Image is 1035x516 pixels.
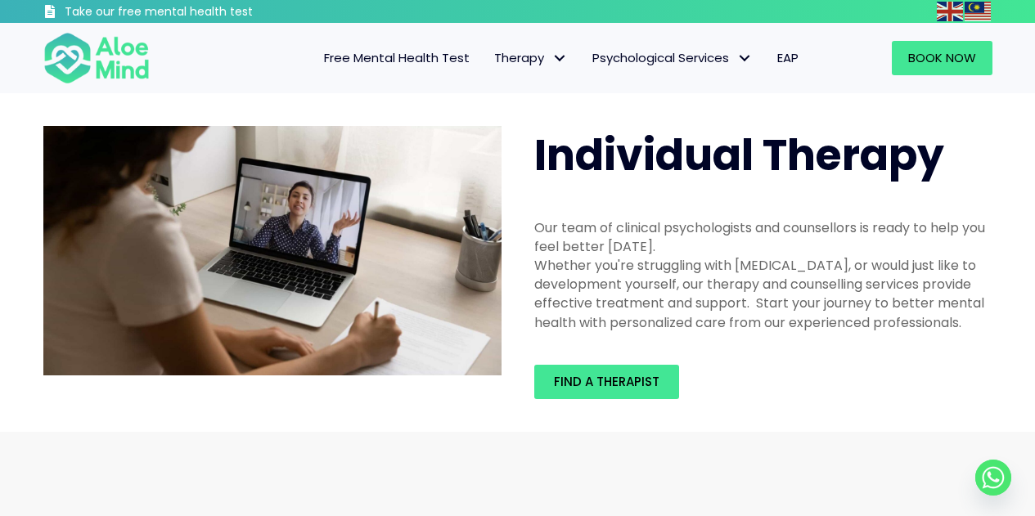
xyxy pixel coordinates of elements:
[534,365,679,399] a: Find a therapist
[482,41,580,75] a: TherapyTherapy: submenu
[43,31,150,85] img: Aloe mind Logo
[554,373,659,390] span: Find a therapist
[43,126,502,376] img: Therapy online individual
[733,47,757,70] span: Psychological Services: submenu
[592,49,753,66] span: Psychological Services
[43,4,340,23] a: Take our free mental health test
[765,41,811,75] a: EAP
[777,49,799,66] span: EAP
[324,49,470,66] span: Free Mental Health Test
[548,47,572,70] span: Therapy: submenu
[312,41,482,75] a: Free Mental Health Test
[937,2,965,20] a: English
[937,2,963,21] img: en
[965,2,991,21] img: ms
[534,218,992,256] div: Our team of clinical psychologists and counsellors is ready to help you feel better [DATE].
[494,49,568,66] span: Therapy
[908,49,976,66] span: Book Now
[65,4,340,20] h3: Take our free mental health test
[975,460,1011,496] a: Whatsapp
[534,125,944,185] span: Individual Therapy
[580,41,765,75] a: Psychological ServicesPsychological Services: submenu
[534,256,992,332] div: Whether you're struggling with [MEDICAL_DATA], or would just like to development yourself, our th...
[171,41,811,75] nav: Menu
[892,41,992,75] a: Book Now
[965,2,992,20] a: Malay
